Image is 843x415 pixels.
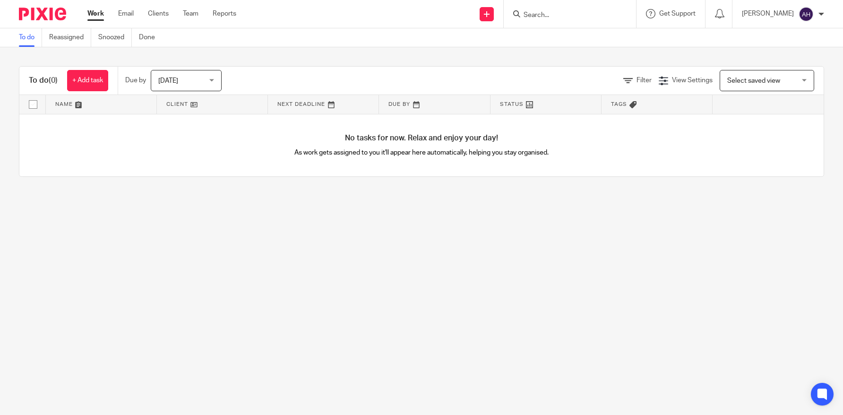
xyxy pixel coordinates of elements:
[611,102,627,107] span: Tags
[29,76,58,86] h1: To do
[158,78,178,84] span: [DATE]
[19,133,824,143] h4: No tasks for now. Relax and enjoy your day!
[799,7,814,22] img: svg%3E
[523,11,608,20] input: Search
[118,9,134,18] a: Email
[659,10,696,17] span: Get Support
[727,78,780,84] span: Select saved view
[125,76,146,85] p: Due by
[221,148,623,157] p: As work gets assigned to you it'll appear here automatically, helping you stay organised.
[672,77,713,84] span: View Settings
[98,28,132,47] a: Snoozed
[67,70,108,91] a: + Add task
[213,9,236,18] a: Reports
[49,28,91,47] a: Reassigned
[49,77,58,84] span: (0)
[19,28,42,47] a: To do
[87,9,104,18] a: Work
[148,9,169,18] a: Clients
[637,77,652,84] span: Filter
[139,28,162,47] a: Done
[183,9,198,18] a: Team
[19,8,66,20] img: Pixie
[742,9,794,18] p: [PERSON_NAME]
